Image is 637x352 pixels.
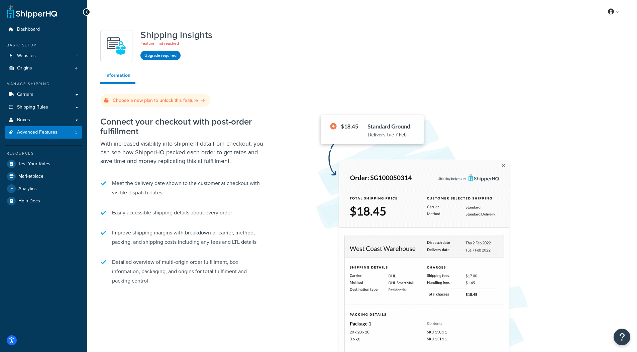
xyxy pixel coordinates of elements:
[100,225,268,250] li: Improve shipping margins with breakdown of carrier, method, packing, and shipping costs including...
[5,50,82,62] li: Websites
[5,195,82,207] a: Help Docs
[5,170,82,182] a: Marketplace
[18,186,37,192] span: Analytics
[18,198,40,204] span: Help Docs
[75,65,78,71] span: 4
[5,158,82,170] a: Test Your Rates
[5,81,82,87] div: Manage Shipping
[17,27,40,32] span: Dashboard
[5,62,82,74] li: Origins
[614,329,630,345] button: Open Resource Center
[5,23,82,36] a: Dashboard
[5,183,82,195] a: Analytics
[140,51,181,60] button: Upgrade required
[17,65,32,71] span: Origins
[5,101,82,114] a: Shipping Rules
[140,30,212,40] h1: Shipping Insights
[100,139,268,165] p: With increased visibility into shipment data from checkout, you can see how ShipperHQ packed each...
[18,174,43,179] span: Marketplace
[104,97,206,104] a: Choose a new plan to unlock this feature
[100,117,268,136] h2: Connect your checkout with post-order fulfillment
[17,130,58,135] span: Advanced Features
[5,114,82,126] a: Boxes
[105,34,128,58] img: Acw9rhKYsOEjAAAAAElFTkSuQmCC
[100,254,268,289] li: Detailed overview of multi-origin order fulfillment, box information, packaging, and origins for ...
[76,53,78,59] span: 1
[5,151,82,156] div: Resources
[17,92,33,98] span: Carriers
[18,161,50,167] span: Test Your Rates
[17,105,48,110] span: Shipping Rules
[75,130,78,135] span: 3
[100,69,135,84] a: Information
[17,53,36,59] span: Websites
[100,205,268,221] li: Easily accessible shipping details about every order
[5,126,82,139] li: Advanced Features
[100,175,268,201] li: Meet the delivery date shown to the customer at checkout with visible dispatch dates
[5,126,82,139] a: Advanced Features3
[17,117,30,123] span: Boxes
[5,89,82,101] a: Carriers
[5,62,82,74] a: Origins4
[5,42,82,48] div: Basic Setup
[140,40,212,47] p: Feature limit reached
[5,50,82,62] a: Websites1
